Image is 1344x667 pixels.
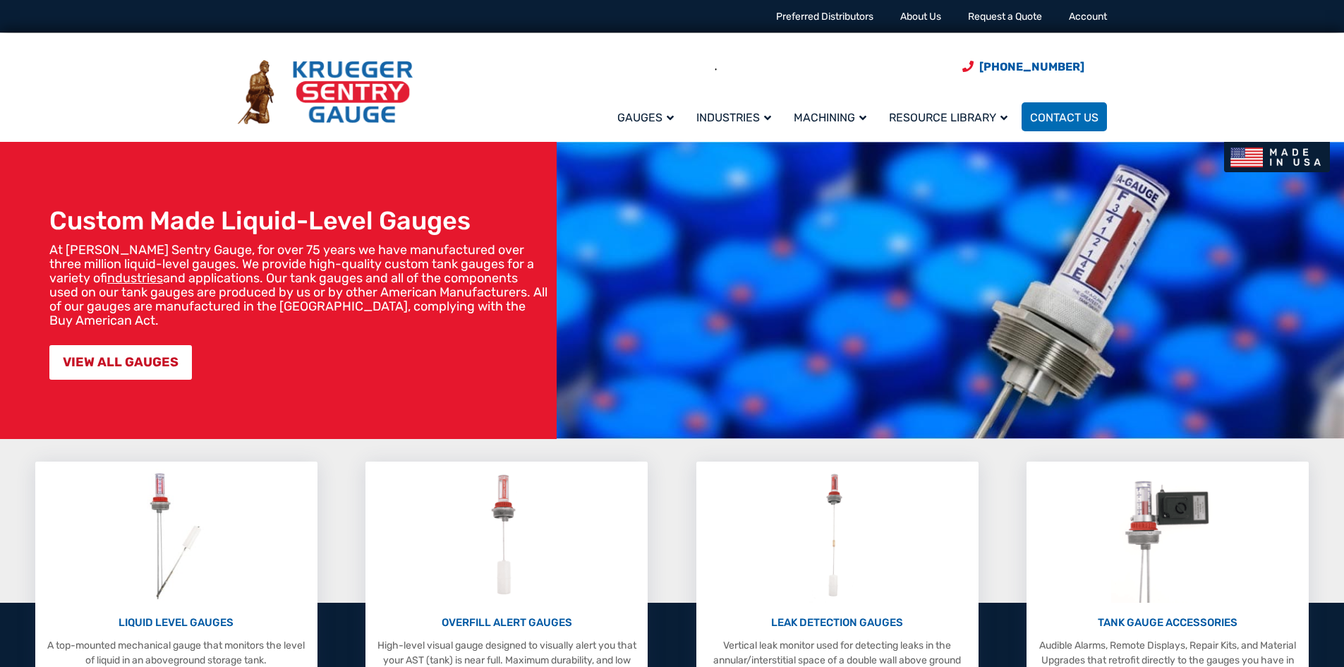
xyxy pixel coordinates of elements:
[49,345,192,380] a: VIEW ALL GAUGES
[557,142,1344,439] img: bg_hero_bannerksentry
[1111,469,1225,603] img: Tank Gauge Accessories
[1034,615,1302,631] p: TANK GAUGE ACCESSORIES
[809,469,865,603] img: Leak Detection Gauges
[688,100,785,133] a: Industries
[1224,142,1330,172] img: Made In USA
[107,270,163,286] a: industries
[696,111,771,124] span: Industries
[785,100,880,133] a: Machining
[776,11,873,23] a: Preferred Distributors
[49,205,550,236] h1: Custom Made Liquid-Level Gauges
[42,615,310,631] p: LIQUID LEVEL GAUGES
[979,60,1084,73] span: [PHONE_NUMBER]
[889,111,1007,124] span: Resource Library
[900,11,941,23] a: About Us
[1022,102,1107,131] a: Contact Us
[794,111,866,124] span: Machining
[1030,111,1098,124] span: Contact Us
[373,615,641,631] p: OVERFILL ALERT GAUGES
[968,11,1042,23] a: Request a Quote
[238,60,413,125] img: Krueger Sentry Gauge
[880,100,1022,133] a: Resource Library
[617,111,674,124] span: Gauges
[138,469,213,603] img: Liquid Level Gauges
[703,615,971,631] p: LEAK DETECTION GAUGES
[49,243,550,328] p: At [PERSON_NAME] Sentry Gauge, for over 75 years we have manufactured over three million liquid-l...
[962,58,1084,76] a: Phone Number (920) 434-8860
[1069,11,1107,23] a: Account
[476,469,538,603] img: Overfill Alert Gauges
[609,100,688,133] a: Gauges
